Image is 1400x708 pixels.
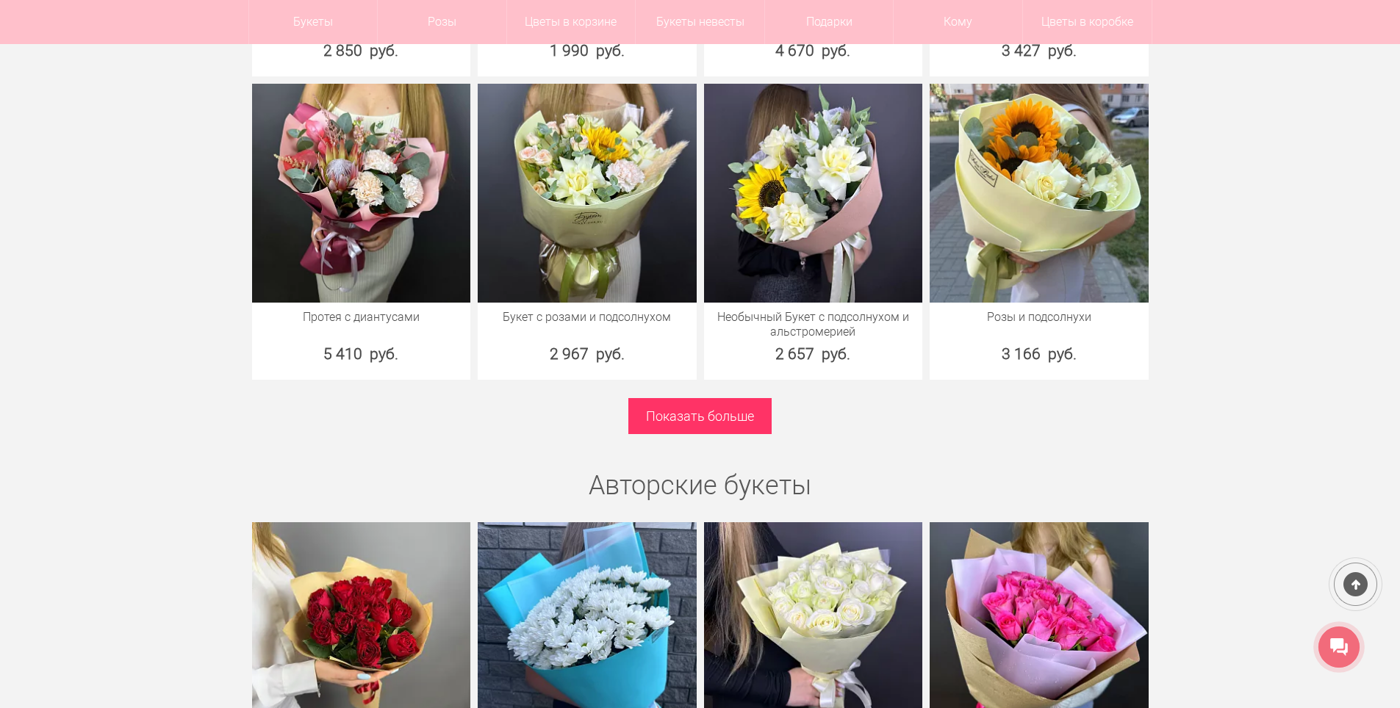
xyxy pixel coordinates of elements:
[930,40,1149,62] div: 3 427 руб.
[937,310,1141,325] a: Розы и подсолнухи
[589,470,811,501] a: Авторские букеты
[628,398,772,434] a: Показать больше
[704,84,923,303] img: Необычный Букет с подсолнухом и альстромерией
[711,310,916,339] a: Необычный Букет с подсолнухом и альстромерией
[478,343,697,365] div: 2 967 руб.
[704,343,923,365] div: 2 657 руб.
[930,343,1149,365] div: 3 166 руб.
[252,343,471,365] div: 5 410 руб.
[259,310,464,325] a: Протея с диантусами
[478,40,697,62] div: 1 990 руб.
[252,84,471,303] img: Протея с диантусами
[930,84,1149,303] img: Розы и подсолнухи
[704,40,923,62] div: 4 670 руб.
[485,310,689,325] a: Букет с розами и подсолнухом
[252,40,471,62] div: 2 850 руб.
[478,84,697,303] img: Букет с розами и подсолнухом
